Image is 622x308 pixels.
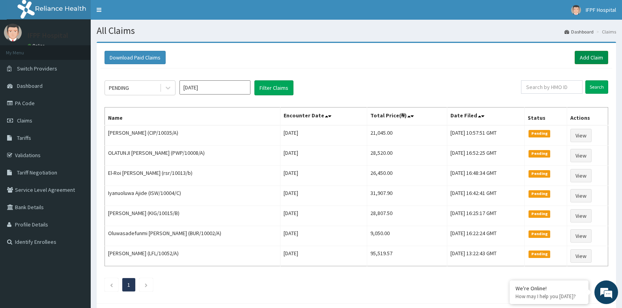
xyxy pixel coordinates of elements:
[447,186,525,206] td: [DATE] 16:42:41 GMT
[529,190,550,197] span: Pending
[105,246,280,266] td: [PERSON_NAME] (LFL/10052/A)
[447,226,525,246] td: [DATE] 16:22:24 GMT
[105,166,280,186] td: El-Roi [PERSON_NAME] (rsr/10013/b)
[529,170,550,177] span: Pending
[564,28,594,35] a: Dashboard
[367,186,447,206] td: 31,907.90
[105,226,280,246] td: Oluwasadefunmi [PERSON_NAME] (BUR/10002/A)
[105,108,280,126] th: Name
[17,134,31,141] span: Tariffs
[367,206,447,226] td: 28,807.50
[105,206,280,226] td: [PERSON_NAME] (KIG/10015/B)
[110,281,113,288] a: Previous page
[447,166,525,186] td: [DATE] 16:48:34 GMT
[105,146,280,166] td: OLATUNJI [PERSON_NAME] (PWP/10008/A)
[367,226,447,246] td: 9,050.00
[28,43,47,48] a: Online
[516,293,583,300] p: How may I help you today?
[28,32,68,39] p: IFPF Hospital
[367,108,447,126] th: Total Price(₦)
[525,108,567,126] th: Status
[280,226,367,246] td: [DATE]
[521,80,583,94] input: Search by HMO ID
[447,125,525,146] td: [DATE] 10:57:51 GMT
[17,169,57,176] span: Tariff Negotiation
[17,82,43,89] span: Dashboard
[570,249,592,263] a: View
[585,80,608,94] input: Search
[280,186,367,206] td: [DATE]
[529,230,550,237] span: Pending
[144,281,148,288] a: Next page
[567,108,608,126] th: Actions
[570,189,592,202] a: View
[15,39,32,59] img: d_794563401_company_1708531726252_794563401
[529,250,550,258] span: Pending
[447,206,525,226] td: [DATE] 16:25:17 GMT
[570,209,592,223] a: View
[17,65,57,72] span: Switch Providers
[594,28,616,35] li: Claims
[570,169,592,182] a: View
[280,125,367,146] td: [DATE]
[529,210,550,217] span: Pending
[41,44,133,54] div: Chat with us now
[109,84,129,92] div: PENDING
[280,206,367,226] td: [DATE]
[4,24,22,41] img: User Image
[571,5,581,15] img: User Image
[367,125,447,146] td: 21,045.00
[105,51,166,64] button: Download Paid Claims
[570,229,592,243] a: View
[4,215,150,243] textarea: Type your message and hit 'Enter'
[280,246,367,266] td: [DATE]
[575,51,608,64] a: Add Claim
[447,146,525,166] td: [DATE] 16:52:25 GMT
[280,108,367,126] th: Encounter Date
[127,281,130,288] a: Page 1 is your current page
[179,80,250,95] input: Select Month and Year
[570,149,592,162] a: View
[129,4,148,23] div: Minimize live chat window
[280,146,367,166] td: [DATE]
[367,166,447,186] td: 26,450.00
[586,6,616,13] span: IFPF Hospital
[529,150,550,157] span: Pending
[280,166,367,186] td: [DATE]
[105,186,280,206] td: Iyanuoluwa Ajide (ISW/10004/C)
[367,146,447,166] td: 28,520.00
[529,130,550,137] span: Pending
[367,246,447,266] td: 95,519.57
[570,129,592,142] a: View
[447,108,525,126] th: Date Filed
[17,117,32,124] span: Claims
[447,246,525,266] td: [DATE] 13:22:43 GMT
[105,125,280,146] td: [PERSON_NAME] (CIP/10035/A)
[516,285,583,292] div: We're Online!
[254,80,293,95] button: Filter Claims
[97,26,616,36] h1: All Claims
[46,99,109,179] span: We're online!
